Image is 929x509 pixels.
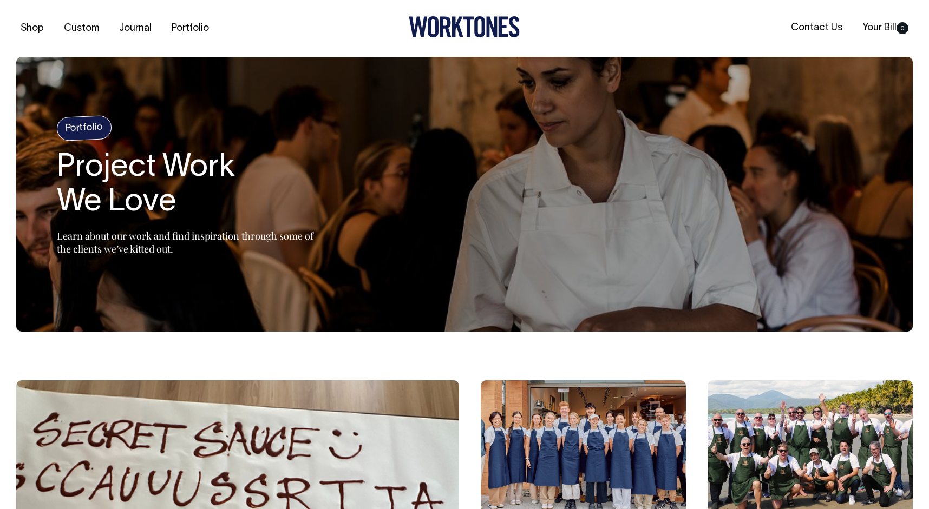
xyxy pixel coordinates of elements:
a: Custom [60,19,103,37]
h1: Project Work We Love [57,151,328,220]
a: Portfolio [167,19,213,37]
span: 0 [897,22,908,34]
a: Shop [16,19,48,37]
h4: Portfolio [56,115,112,141]
p: Learn about our work and find inspiration through some of the clients we’ve kitted out. [57,229,328,255]
a: Your Bill0 [858,19,913,37]
a: Journal [115,19,156,37]
a: Contact Us [787,19,847,37]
